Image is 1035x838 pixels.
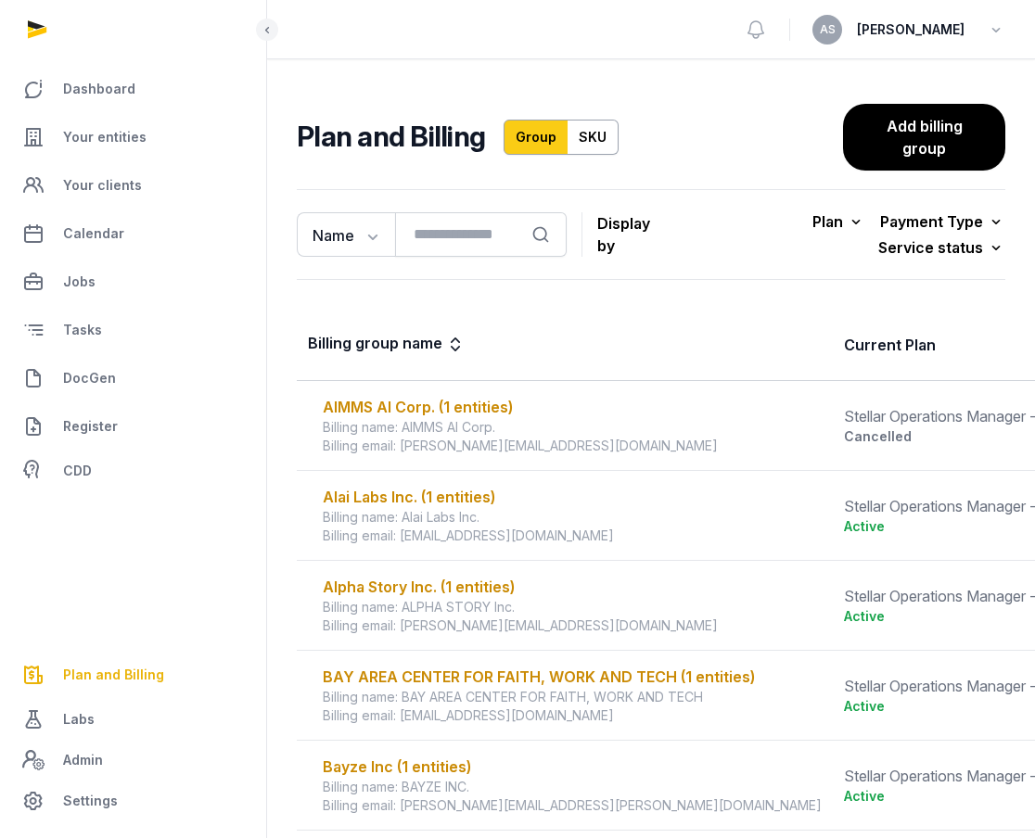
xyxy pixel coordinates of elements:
span: Your clients [63,174,142,197]
a: Labs [15,697,251,742]
span: Register [63,415,118,438]
div: Billing email: [EMAIL_ADDRESS][DOMAIN_NAME] [323,527,822,545]
span: Jobs [63,271,96,293]
div: Billing name: BAY AREA CENTER FOR FAITH, WORK AND TECH [323,688,822,706]
div: BAY AREA CENTER FOR FAITH, WORK AND TECH (1 entities) [323,666,822,688]
span: AS [820,24,836,35]
div: Plan [812,209,865,235]
a: DocGen [15,356,251,400]
a: CDD [15,452,251,489]
a: Your clients [15,163,251,208]
div: Billing name: BAYZE INC. [323,778,822,796]
span: CDD [63,460,92,482]
span: Plan and Billing [63,664,164,686]
div: Payment Type [880,209,1005,235]
span: Your entities [63,126,147,148]
h2: Plan and Billing [297,120,485,155]
div: Billing name: ALPHA STORY Inc. [323,598,822,616]
div: Current Plan [844,334,936,356]
div: Billing email: [PERSON_NAME][EMAIL_ADDRESS][DOMAIN_NAME] [323,616,822,635]
a: Add billing group [843,104,1005,171]
span: Labs [63,708,95,730]
span: Dashboard [63,78,135,100]
span: Settings [63,790,118,812]
div: Billing name: Alai Labs Inc. [323,508,822,527]
span: [PERSON_NAME] [857,19,965,41]
div: AIMMS AI Corp. (1 entities) [323,396,822,418]
a: Admin [15,742,251,779]
span: DocGen [63,367,116,389]
a: Calendar [15,211,251,256]
div: Bayze Inc (1 entities) [323,755,822,778]
div: Billing email: [PERSON_NAME][EMAIL_ADDRESS][DOMAIN_NAME] [323,437,822,455]
a: Group [504,120,569,155]
div: Billing group name [308,332,465,358]
a: Jobs [15,260,251,304]
div: Alai Labs Inc. (1 entities) [323,486,822,508]
a: Plan and Billing [15,653,251,697]
div: Service status [878,235,1005,260]
p: Display by [597,209,666,260]
span: Admin [63,749,103,771]
a: Settings [15,779,251,823]
span: Calendar [63,222,124,245]
div: Billing email: [PERSON_NAME][EMAIL_ADDRESS][PERSON_NAME][DOMAIN_NAME] [323,796,822,815]
a: Tasks [15,308,251,352]
div: Billing name: AIMMS AI Corp. [323,418,822,437]
div: Alpha Story Inc. (1 entities) [323,576,822,598]
a: Your entities [15,115,251,159]
a: Register [15,404,251,449]
button: AS [812,15,842,44]
a: SKU [568,120,619,155]
button: Name [297,212,395,257]
span: Tasks [63,319,102,341]
div: Billing email: [EMAIL_ADDRESS][DOMAIN_NAME] [323,706,822,725]
a: Dashboard [15,67,251,111]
